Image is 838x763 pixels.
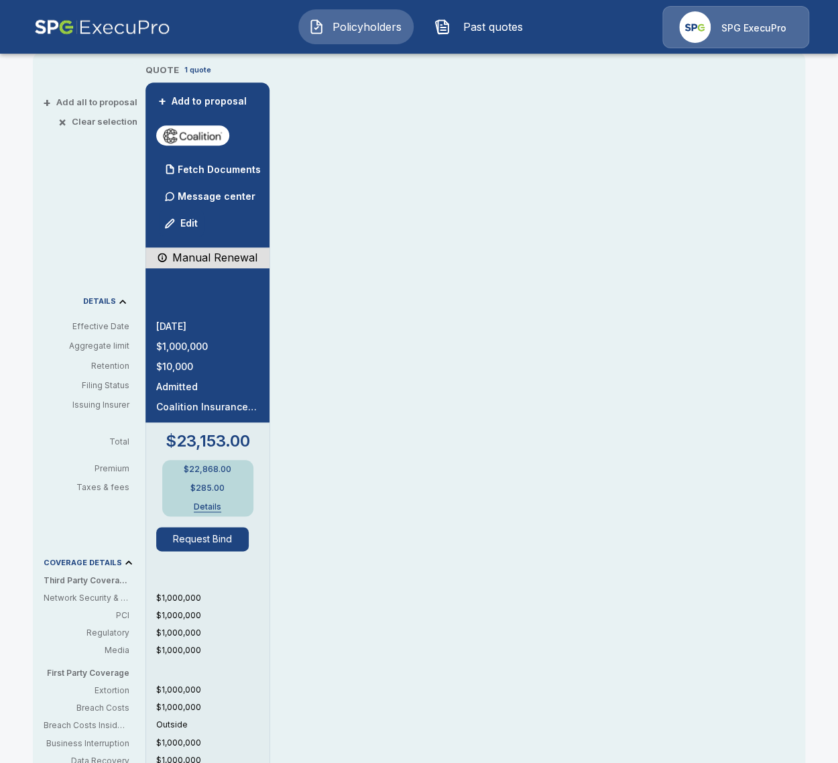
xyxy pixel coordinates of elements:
p: Issuing Insurer [44,399,129,411]
button: Request Bind [156,527,249,551]
p: Outside [156,719,270,731]
p: Fetch Documents [178,165,261,174]
p: SPG ExecuPro [721,21,786,35]
p: $1,000,000 [156,644,270,656]
p: $1,000,000 [156,342,259,351]
a: Agency IconSPG ExecuPro [662,6,809,48]
p: $285.00 [190,484,225,492]
button: Edit [159,210,204,237]
p: $1,000,000 [156,609,270,622]
p: $1,000,000 [156,627,270,639]
p: Filing Status [44,379,129,392]
p: $23,153.00 [166,433,250,449]
p: DETAILS [83,298,116,305]
p: $1,000,000 [156,701,270,713]
p: Total [44,438,140,446]
img: AA Logo [34,6,170,48]
p: Admitted [156,382,259,392]
p: $1,000,000 [156,736,270,748]
p: $1,000,000 [156,684,270,696]
p: Message center [178,189,255,203]
img: Agency Icon [679,11,711,43]
p: Aggregate limit [44,340,129,352]
img: Policyholders Icon [308,19,324,35]
button: +Add to proposal [156,94,250,109]
p: Network Security & Privacy Liability: Third party liability costs [44,592,129,604]
p: Premium [44,465,140,473]
p: Retention [44,360,129,372]
p: Taxes & fees [44,483,140,491]
p: Coalition Insurance Solutions [156,402,259,412]
p: [DATE] [156,322,259,331]
p: $10,000 [156,362,259,371]
p: First Party Coverage [44,667,140,679]
span: + [158,97,166,106]
img: Past quotes Icon [434,19,451,35]
button: Details [181,503,235,511]
p: Regulatory: In case you're fined by regulators (e.g., for breaching consumer privacy) [44,627,129,639]
p: Breach Costs Inside/Outside: Will the breach costs erode the aggregate limit (inside) or are sepa... [44,719,129,731]
p: Breach Costs: Covers breach costs from an attack [44,702,129,714]
button: Past quotes IconPast quotes [424,9,540,44]
button: Policyholders IconPolicyholders [298,9,414,44]
p: Effective Date [44,320,129,333]
p: PCI: Covers fines or penalties imposed by banks or credit card companies [44,609,129,622]
p: 1 quote [184,64,211,76]
p: Extortion: Covers damage and payments from an extortion event [44,685,129,697]
p: $1,000,000 [156,592,270,604]
p: $22,868.00 [184,465,231,473]
p: Third Party Coverage [44,575,140,587]
button: +Add all to proposal [46,98,137,107]
p: Business Interruption: Covers lost profits incurred due to not operating [44,737,129,749]
p: QUOTE [145,64,179,77]
span: Past quotes [456,19,530,35]
p: Manual Renewal [172,249,257,266]
button: ×Clear selection [61,117,137,126]
span: Request Bind [156,527,259,551]
p: Media: When your content triggers legal action against you (e.g. - libel, plagiarism) [44,644,129,656]
span: Policyholders [330,19,404,35]
span: + [43,98,51,107]
span: × [58,117,66,126]
p: COVERAGE DETAILS [44,559,122,567]
img: coalitioncyberadmitted [162,125,224,145]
